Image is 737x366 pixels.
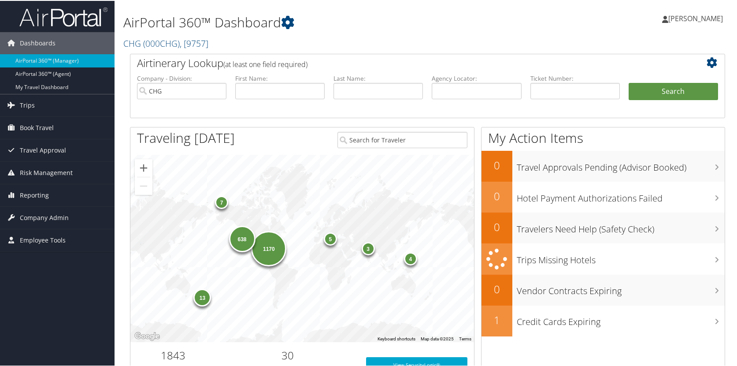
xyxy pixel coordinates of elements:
div: 13 [193,288,211,305]
span: Dashboards [20,31,56,53]
a: [PERSON_NAME] [662,4,732,31]
h2: 0 [481,188,512,203]
img: Google [133,330,162,341]
div: 1170 [251,230,286,265]
button: Keyboard shortcuts [378,335,415,341]
a: Terms (opens in new tab) [459,336,471,340]
span: (at least one field required) [223,59,307,68]
span: Company Admin [20,206,69,228]
span: Trips [20,93,35,116]
h3: Travel Approvals Pending (Advisor Booked) [517,156,725,173]
button: Zoom out [135,176,152,194]
h3: Credit Cards Expiring [517,310,725,327]
h1: Traveling [DATE] [137,128,235,146]
h2: 1843 [137,347,210,362]
h3: Travelers Need Help (Safety Check) [517,218,725,235]
h3: Hotel Payment Authorizations Failed [517,187,725,204]
h2: 30 [223,347,353,362]
span: Travel Approval [20,138,66,161]
a: 0Travelers Need Help (Safety Check) [481,212,725,243]
span: Employee Tools [20,228,66,250]
label: Ticket Number: [530,73,620,82]
button: Zoom in [135,158,152,176]
label: Company - Division: [137,73,226,82]
a: 0Travel Approvals Pending (Advisor Booked) [481,150,725,181]
span: Map data ©2025 [421,336,454,340]
a: Open this area in Google Maps (opens a new window) [133,330,162,341]
h3: Trips Missing Hotels [517,249,725,265]
h2: Airtinerary Lookup [137,55,669,70]
h2: 0 [481,281,512,296]
span: ( 000CHG ) [143,37,180,49]
span: [PERSON_NAME] [668,13,723,22]
button: Search [629,82,718,100]
h1: My Action Items [481,128,725,146]
label: Agency Locator: [432,73,521,82]
img: airportal-logo.png [19,6,107,26]
label: First Name: [235,73,325,82]
a: Trips Missing Hotels [481,243,725,274]
div: 4 [404,251,417,264]
h1: AirPortal 360™ Dashboard [123,12,529,31]
h2: 0 [481,157,512,172]
div: 638 [229,225,255,251]
a: 0Hotel Payment Authorizations Failed [481,181,725,212]
a: CHG [123,37,208,49]
h3: Vendor Contracts Expiring [517,280,725,296]
span: Book Travel [20,116,54,138]
div: 7 [215,195,228,208]
div: 3 [362,241,375,254]
label: Last Name: [333,73,423,82]
a: 1Credit Cards Expiring [481,305,725,336]
span: Reporting [20,183,49,205]
input: Search for Traveler [337,131,467,147]
a: 0Vendor Contracts Expiring [481,274,725,305]
span: , [ 9757 ] [180,37,208,49]
div: 5 [324,231,337,244]
h2: 1 [481,312,512,327]
h2: 0 [481,219,512,234]
span: Risk Management [20,161,73,183]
